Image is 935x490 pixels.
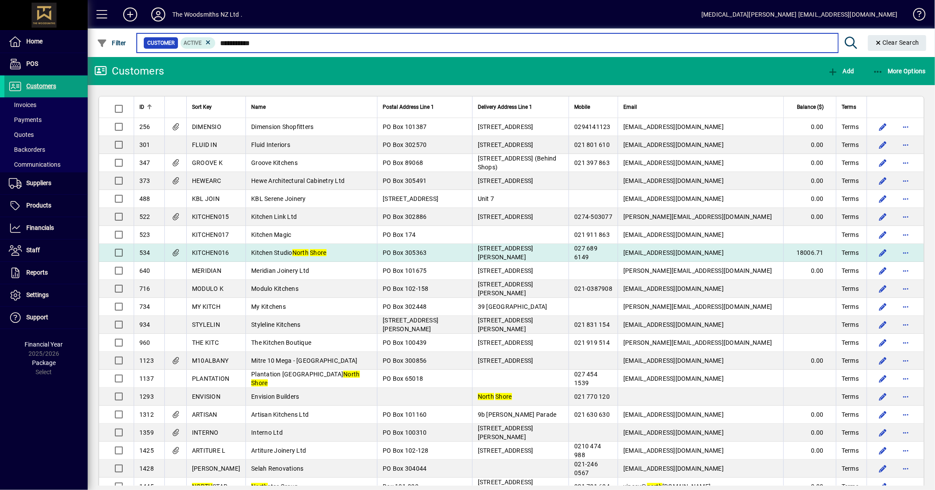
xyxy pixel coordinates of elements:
em: NORTH [192,483,213,490]
span: Home [26,38,43,45]
span: Meridian Joinery Ltd [251,267,309,274]
button: Edit [876,444,890,458]
span: Invoices [9,101,36,108]
button: More options [899,210,913,224]
span: Terms [842,266,859,275]
span: ENVISION [192,393,220,400]
span: [EMAIL_ADDRESS][DOMAIN_NAME] [623,465,724,472]
span: Balance ($) [797,102,824,112]
span: DIMENSIO [192,123,221,130]
span: 021 397 863 [574,159,610,166]
span: [PERSON_NAME][EMAIL_ADDRESS][DOMAIN_NAME] [623,303,772,310]
span: Artisan Kitchens Ltd [251,411,309,418]
span: Terms [842,374,859,383]
div: ID [139,102,159,112]
span: Terms [842,212,859,221]
span: Artiture Joinery Ltd [251,447,306,454]
span: 716 [139,285,150,292]
span: KBL JOIN [192,195,220,202]
span: Terms [842,140,859,149]
button: Add [116,7,144,22]
span: Unit 7 [478,195,494,202]
span: PO Box 302570 [383,141,427,148]
span: STYLELIN [192,321,220,328]
span: Modulo Kitchens [251,285,299,292]
span: Fluid Interiors [251,141,290,148]
div: Balance ($) [789,102,832,112]
span: 027 454 1539 [574,371,597,386]
span: 021 911 863 [574,231,610,238]
span: Hewe Architectural Cabinetry Ltd [251,177,345,184]
span: PO Box 101160 [383,411,427,418]
a: Support [4,307,88,329]
span: Terms [842,248,859,257]
span: [STREET_ADDRESS] [478,213,533,220]
button: More options [899,156,913,170]
span: PO Box 89068 [383,159,423,166]
span: 027 689 6149 [574,245,597,261]
div: Email [623,102,778,112]
a: Products [4,195,88,217]
button: More options [899,336,913,350]
span: [STREET_ADDRESS] [478,123,533,130]
span: [STREET_ADDRESS][PERSON_NAME] [478,317,533,333]
td: 0.00 [783,118,836,136]
span: [STREET_ADDRESS] [478,141,533,148]
span: PO Box 302448 [383,303,427,310]
a: Invoices [4,97,88,112]
span: ARTISAN [192,411,217,418]
span: Terms [842,102,856,112]
td: 18006.71 [783,244,836,262]
button: Filter [95,35,128,51]
span: Kitchen Studio [251,249,326,256]
span: PO Box 100310 [383,429,427,436]
td: 0.00 [783,172,836,190]
span: [EMAIL_ADDRESS][DOMAIN_NAME] [623,321,724,328]
span: Groove Kitchens [251,159,298,166]
em: Shore [310,249,326,256]
span: Package [32,359,56,366]
button: Edit [876,246,890,260]
span: PO Box 174 [383,231,416,238]
span: 021 831 154 [574,321,610,328]
span: Email [623,102,637,112]
span: Delivery Address Line 1 [478,102,532,112]
span: FLUID IN [192,141,217,148]
td: 0.00 [783,262,836,280]
button: More options [899,372,913,386]
span: [EMAIL_ADDRESS][DOMAIN_NAME] [623,375,724,382]
span: Terms [842,230,859,239]
span: Terms [842,464,859,473]
button: Edit [876,174,890,188]
button: Edit [876,282,890,296]
span: MERIDIAN [192,267,221,274]
span: MY KITCH [192,303,220,310]
button: Add [825,63,856,79]
span: [PERSON_NAME][EMAIL_ADDRESS][DOMAIN_NAME] [623,213,772,220]
button: More options [899,120,913,134]
span: [STREET_ADDRESS] (Behind Shops) [478,155,557,171]
button: More options [899,138,913,152]
span: MODULO K [192,285,224,292]
span: star Group [251,483,298,490]
span: 1293 [139,393,154,400]
span: Terms [842,158,859,167]
span: [STREET_ADDRESS][PERSON_NAME] [478,245,533,261]
em: Shore [495,393,512,400]
span: Staff [26,247,40,254]
button: More options [899,444,913,458]
span: Envision Builders [251,393,299,400]
span: 1445 [139,483,154,490]
button: More options [899,354,913,368]
button: More options [899,390,913,404]
button: Edit [876,336,890,350]
span: 1428 [139,465,154,472]
span: Interno Ltd [251,429,283,436]
a: Reports [4,262,88,284]
span: Kitchen Magic [251,231,291,238]
span: PO Box 65018 [383,375,423,382]
span: Terms [842,338,859,347]
button: More options [899,300,913,314]
span: [EMAIL_ADDRESS][DOMAIN_NAME] [623,357,724,364]
em: north [647,483,662,490]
